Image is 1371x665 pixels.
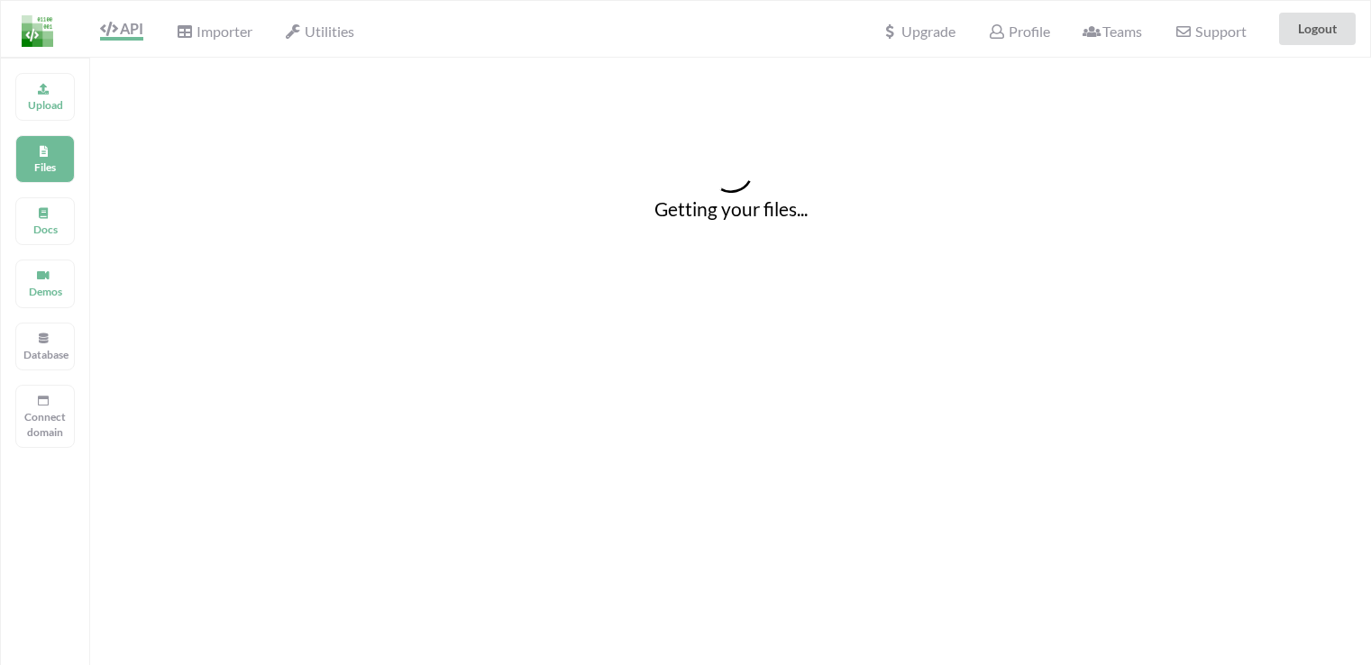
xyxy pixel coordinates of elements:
[100,20,143,37] span: API
[23,409,67,440] p: Connect domain
[23,222,67,237] p: Docs
[1083,23,1142,40] span: Teams
[176,23,251,40] span: Importer
[23,347,67,362] p: Database
[1174,24,1246,39] span: Support
[285,23,354,40] span: Utilities
[23,97,67,113] p: Upload
[882,24,955,39] span: Upgrade
[1279,13,1356,45] button: Logout
[988,23,1049,40] span: Profile
[22,15,53,47] img: LogoIcon.png
[23,284,67,299] p: Demos
[90,197,1371,220] h4: Getting your files...
[23,159,67,175] p: Files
